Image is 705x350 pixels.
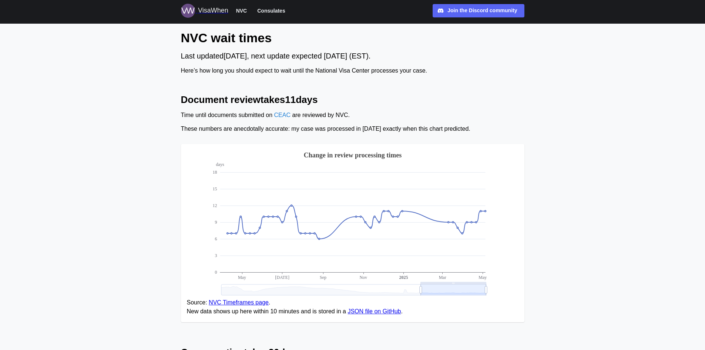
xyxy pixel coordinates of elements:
[359,275,367,280] text: Nov
[181,66,524,76] div: Here’s how long you should expect to wait until the National Visa Center processes your case.
[181,124,524,134] div: These numbers are anecdotally accurate: my case was processed in [DATE] exactly when this chart p...
[439,275,446,280] text: Mar
[198,6,228,16] div: VisaWhen
[447,7,517,15] div: Join the Discord community
[181,30,524,46] h1: NVC wait times
[215,220,217,225] text: 9
[212,203,217,208] text: 12
[257,6,285,15] span: Consulates
[181,4,228,18] a: Logo for VisaWhen VisaWhen
[399,275,408,280] text: 2025
[181,93,524,106] h2: Document review takes 11 days
[212,170,217,175] text: 18
[479,275,487,280] text: May
[233,6,251,16] button: NVC
[215,270,217,275] text: 0
[215,236,217,241] text: 6
[181,4,195,18] img: Logo for VisaWhen
[212,186,217,191] text: 15
[181,50,524,62] div: Last updated [DATE] , next update expected [DATE] (EST).
[216,162,224,167] text: days
[181,111,524,120] div: Time until documents submitted on are reviewed by NVC.
[274,112,290,118] a: CEAC
[275,275,289,280] text: [DATE]
[187,298,518,317] figcaption: Source: . New data shows up here within 10 minutes and is stored in a .
[254,6,288,16] button: Consulates
[236,6,247,15] span: NVC
[303,151,401,159] text: Change in review processing times
[215,253,217,258] text: 3
[433,4,524,17] a: Join the Discord community
[348,308,401,314] a: JSON file on GitHub
[320,275,326,280] text: Sep
[209,299,269,306] a: NVC Timeframes page
[238,275,246,280] text: May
